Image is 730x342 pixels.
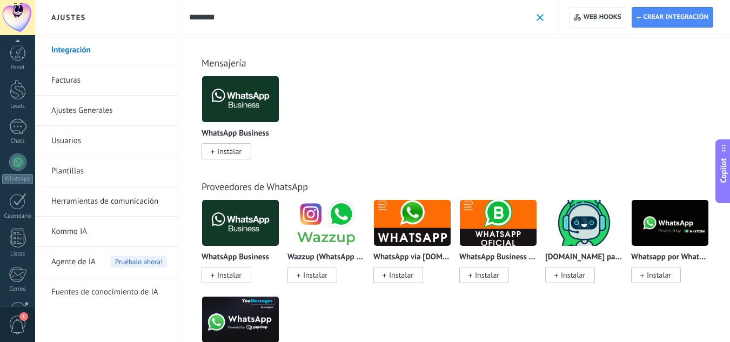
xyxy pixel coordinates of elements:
a: Kommo IA [51,217,167,247]
p: WhatsApp Business API ([GEOGRAPHIC_DATA]) via [DOMAIN_NAME] [459,253,537,262]
li: Agente de IA [35,247,178,277]
span: Instalar [217,270,242,280]
span: Instalar [303,270,327,280]
img: logo_main.png [202,197,279,249]
span: 1 [19,312,28,321]
span: Web hooks [584,13,621,22]
p: Wazzup (WhatsApp & Instagram) [287,253,365,262]
a: Plantillas [51,156,167,186]
img: logo_main.png [288,197,365,249]
li: Plantillas [35,156,178,186]
div: WhatsApp Business API (WABA) via Radist.Online [459,199,545,296]
p: WhatsApp via [DOMAIN_NAME] [373,253,451,262]
a: Usuarios [51,126,167,156]
li: Ajustes Generales [35,96,178,126]
div: Calendario [2,213,34,220]
span: Pruébalo ahora! [111,256,167,267]
a: Herramientas de comunicación [51,186,167,217]
p: [DOMAIN_NAME] para WhatsApp [545,253,623,262]
span: Instalar [475,270,499,280]
div: Leads [2,103,34,110]
img: logo_main.png [632,197,708,249]
img: logo_main.png [546,197,622,249]
div: ChatArchitect.com para WhatsApp [545,199,631,296]
div: Chats [2,138,34,145]
a: Integración [51,35,167,65]
span: Instalar [389,270,413,280]
p: WhatsApp Business [202,253,269,262]
span: Copilot [718,158,729,183]
div: Listas [2,251,34,258]
a: Facturas [51,65,167,96]
div: WhatsApp [2,174,33,184]
button: Crear integración [632,7,713,28]
img: logo_main.png [374,197,451,249]
div: Whatsapp por Whatcrm y Telphin [631,199,717,296]
div: WhatsApp Business [202,76,287,172]
li: Kommo IA [35,217,178,247]
a: Fuentes de conocimiento de IA [51,277,167,307]
span: Instalar [647,270,671,280]
li: Facturas [35,65,178,96]
span: Instalar [217,146,242,156]
span: Instalar [561,270,585,280]
li: Integración [35,35,178,65]
div: Correo [2,286,34,293]
a: Ajustes Generales [51,96,167,126]
li: Herramientas de comunicación [35,186,178,217]
p: Whatsapp por Whatcrm y Telphin [631,253,709,262]
span: Crear integración [644,13,708,22]
li: Usuarios [35,126,178,156]
div: WhatsApp Business [202,199,287,296]
div: Wazzup (WhatsApp & Instagram) [287,199,373,296]
a: Mensajería [202,57,246,69]
button: Web hooks [569,7,626,28]
a: Agente de IAPruébalo ahora! [51,247,167,277]
img: logo_main.png [202,73,279,125]
p: WhatsApp Business [202,129,269,138]
span: Agente de IA [51,247,96,277]
div: WhatsApp via Radist.Online [373,199,459,296]
a: Proveedores de WhatsApp [202,180,308,193]
img: logo_main.png [460,197,537,249]
div: Panel [2,64,34,71]
li: Fuentes de conocimiento de IA [35,277,178,307]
